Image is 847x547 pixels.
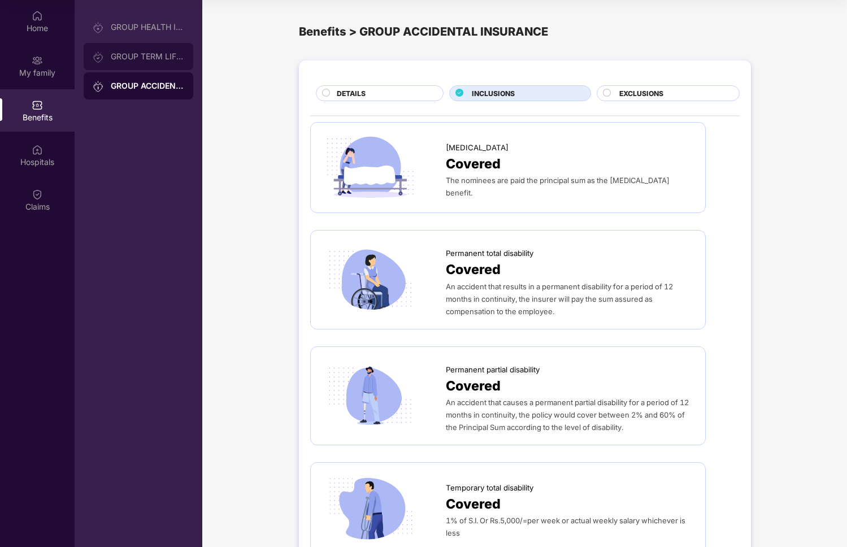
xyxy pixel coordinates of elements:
[619,88,663,99] span: EXCLUSIONS
[32,99,43,111] img: svg+xml;base64,PHN2ZyBpZD0iQmVuZWZpdHMiIHhtbG5zPSJodHRwOi8vd3d3LnczLm9yZy8yMDAwL3N2ZyIgd2lkdGg9Ij...
[322,134,419,201] img: icon
[446,376,501,397] span: Covered
[446,154,501,175] span: Covered
[93,81,104,92] img: svg+xml;base64,PHN2ZyB3aWR0aD0iMjAiIGhlaWdodD0iMjAiIHZpZXdCb3g9IjAgMCAyMCAyMCIgZmlsbD0ibm9uZSIgeG...
[446,176,670,197] span: The nominees are paid the principal sum as the [MEDICAL_DATA] benefit.
[446,398,689,432] span: An accident that causes a permanent partial disability for a period of 12 months in continuity, t...
[322,362,419,429] img: icon
[446,142,509,154] span: [MEDICAL_DATA]
[32,55,43,66] img: svg+xml;base64,PHN2ZyB3aWR0aD0iMjAiIGhlaWdodD0iMjAiIHZpZXdCb3g9IjAgMCAyMCAyMCIgZmlsbD0ibm9uZSIgeG...
[93,51,104,63] img: svg+xml;base64,PHN2ZyB3aWR0aD0iMjAiIGhlaWdodD0iMjAiIHZpZXdCb3g9IjAgMCAyMCAyMCIgZmlsbD0ibm9uZSIgeG...
[446,364,540,376] span: Permanent partial disability
[472,88,515,99] span: INCLUSIONS
[337,88,366,99] span: DETAILS
[322,474,419,541] img: icon
[32,189,43,200] img: svg+xml;base64,PHN2ZyBpZD0iQ2xhaW0iIHhtbG5zPSJodHRwOi8vd3d3LnczLm9yZy8yMDAwL3N2ZyIgd2lkdGg9IjIwIi...
[32,10,43,21] img: svg+xml;base64,PHN2ZyBpZD0iSG9tZSIgeG1sbnM9Imh0dHA6Ly93d3cudzMub3JnLzIwMDAvc3ZnIiB3aWR0aD0iMjAiIG...
[446,259,501,280] span: Covered
[111,23,184,32] div: GROUP HEALTH INSURANCE
[446,482,533,494] span: Temporary total disability
[446,282,673,316] span: An accident that results in a permanent disability for a period of 12 months in continuity, the i...
[446,516,685,537] span: 1% of S.I. Or Rs.5,000/=per week or actual weekly salary whichever is less
[93,22,104,33] img: svg+xml;base64,PHN2ZyB3aWR0aD0iMjAiIGhlaWdodD0iMjAiIHZpZXdCb3g9IjAgMCAyMCAyMCIgZmlsbD0ibm9uZSIgeG...
[446,248,533,259] span: Permanent total disability
[111,80,184,92] div: GROUP ACCIDENTAL INSURANCE
[32,144,43,155] img: svg+xml;base64,PHN2ZyBpZD0iSG9zcGl0YWxzIiB4bWxucz0iaHR0cDovL3d3dy53My5vcmcvMjAwMC9zdmciIHdpZHRoPS...
[299,23,751,41] div: Benefits > GROUP ACCIDENTAL INSURANCE
[111,52,184,61] div: GROUP TERM LIFE INSURANCE
[322,246,419,313] img: icon
[446,494,501,515] span: Covered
